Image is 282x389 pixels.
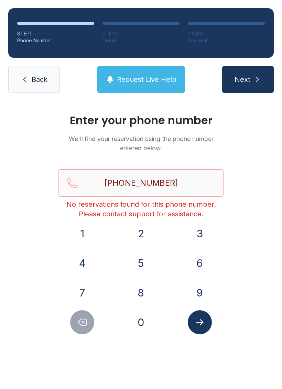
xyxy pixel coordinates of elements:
span: Request Live Help [117,75,176,84]
div: STEP 2 [102,30,180,37]
button: 7 [70,281,94,305]
button: 2 [129,221,153,246]
div: Phone Number [17,37,94,44]
button: 0 [129,310,153,334]
button: Delete number [70,310,94,334]
h1: Enter your phone number [58,115,224,126]
div: Payment [188,37,265,44]
input: Reservation phone number [58,169,224,197]
button: 1 [70,221,94,246]
button: 6 [188,251,212,275]
div: No reservations found for this phone number. Please contact support for assistance. [58,199,224,219]
div: STEP 1 [17,30,94,37]
div: Details [102,37,180,44]
button: 9 [188,281,212,305]
button: 3 [188,221,212,246]
button: 5 [129,251,153,275]
button: 4 [70,251,94,275]
div: STEP 3 [188,30,265,37]
span: Next [235,75,250,84]
button: 8 [129,281,153,305]
span: Back [32,75,47,84]
p: We'll find your reservation using the phone number entered below. [58,134,224,153]
button: Submit lookup form [188,310,212,334]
